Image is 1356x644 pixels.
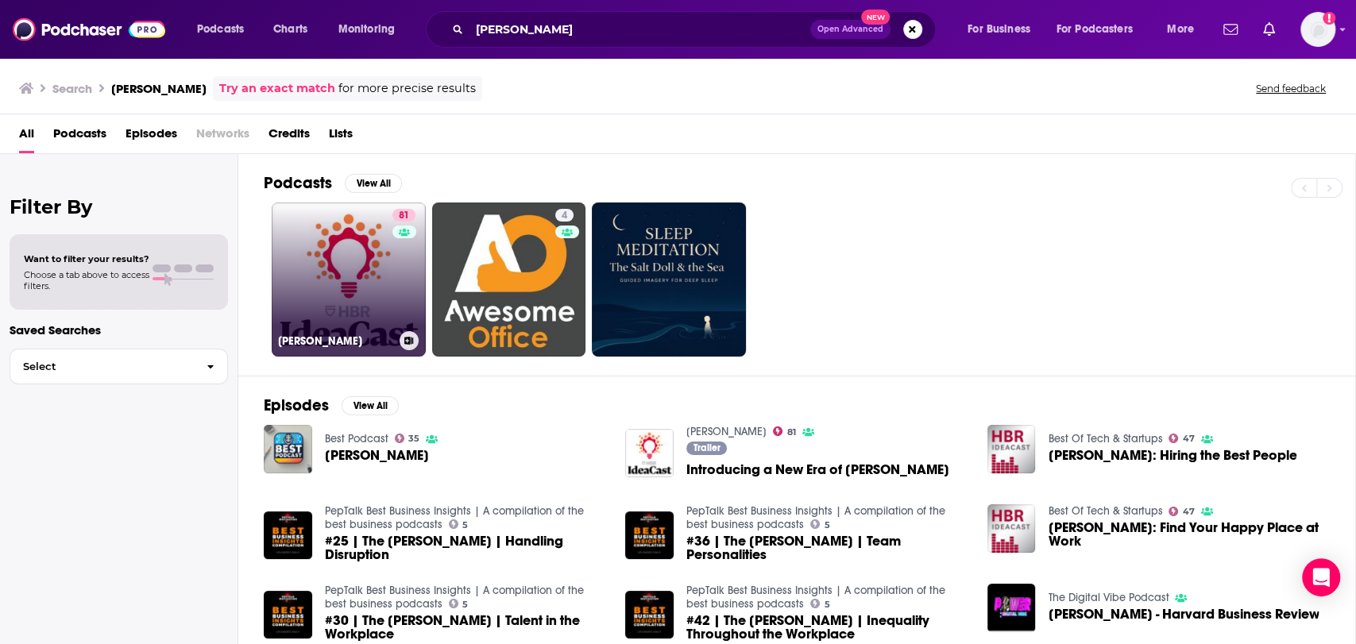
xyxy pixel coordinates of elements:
[345,174,402,193] button: View All
[1251,82,1331,95] button: Send feedback
[686,534,968,561] a: #36 | The HBR IdeaCast | Team Personalities
[1302,558,1340,596] div: Open Intercom Messenger
[825,601,830,608] span: 5
[1048,504,1162,518] a: Best Of Tech & Startups
[787,429,796,436] span: 81
[10,195,228,218] h2: Filter By
[268,121,310,153] span: Credits
[987,584,1036,632] img: HBR IdeaCast - Harvard Business Review
[264,173,402,193] a: PodcastsView All
[1300,12,1335,47] img: User Profile
[1048,521,1330,548] span: [PERSON_NAME]: Find Your Happy Place at Work
[273,18,307,40] span: Charts
[810,599,830,608] a: 5
[686,584,945,611] a: PepTalk Best Business Insights | A compilation of the best business podcasts
[968,18,1030,40] span: For Business
[338,18,395,40] span: Monitoring
[1048,591,1169,604] a: The Digital Vibe Podcast
[325,614,607,641] span: #30 | The [PERSON_NAME] | Talent in the Workplace
[686,614,968,641] span: #42 | The [PERSON_NAME] | Inequality Throughout the Workplace
[329,121,353,153] span: Lists
[392,209,415,222] a: 81
[19,121,34,153] span: All
[686,614,968,641] a: #42 | The HBR IdeaCast | Inequality Throughout the Workplace
[956,17,1050,42] button: open menu
[1048,449,1296,462] span: [PERSON_NAME]: Hiring the Best People
[686,463,949,476] span: Introducing a New Era of [PERSON_NAME]
[264,591,312,639] img: #30 | The HBR IdeaCast | Talent in the Workplace
[325,584,584,611] a: PepTalk Best Business Insights | A compilation of the best business podcasts
[325,614,607,641] a: #30 | The HBR IdeaCast | Talent in the Workplace
[1167,18,1194,40] span: More
[1048,449,1296,462] a: HBR Ideacast: Hiring the Best People
[1169,434,1195,443] a: 47
[1048,607,1319,621] a: HBR IdeaCast - Harvard Business Review
[264,511,312,560] a: #25 | The HBR IdeaCast | Handling Disruption
[325,432,388,445] a: Best Podcast
[327,17,415,42] button: open menu
[196,121,249,153] span: Networks
[52,81,92,96] h3: Search
[1057,18,1133,40] span: For Podcasters
[197,18,244,40] span: Podcasts
[13,14,165,44] img: Podchaser - Follow, Share and Rate Podcasts
[441,11,951,48] div: Search podcasts, credits, & more...
[1323,12,1335,25] svg: Add a profile image
[810,20,890,39] button: Open AdvancedNew
[325,504,584,531] a: PepTalk Best Business Insights | A compilation of the best business podcasts
[1183,508,1195,515] span: 47
[686,504,945,531] a: PepTalk Best Business Insights | A compilation of the best business podcasts
[693,443,720,453] span: Trailer
[1183,435,1195,442] span: 47
[686,534,968,561] span: #36 | The [PERSON_NAME] | Team Personalities
[1257,16,1281,43] a: Show notifications dropdown
[395,434,420,443] a: 35
[1048,521,1330,548] a: HBR Ideacast: Find Your Happy Place at Work
[987,504,1036,553] a: HBR Ideacast: Find Your Happy Place at Work
[555,209,574,222] a: 4
[325,534,607,561] a: #25 | The HBR IdeaCast | Handling Disruption
[462,601,468,608] span: 5
[1046,17,1156,42] button: open menu
[625,591,674,639] img: #42 | The HBR IdeaCast | Inequality Throughout the Workplace
[10,322,228,337] p: Saved Searches
[861,10,890,25] span: New
[264,425,312,473] a: HBR IdeaCast
[338,79,476,98] span: for more precise results
[462,522,468,529] span: 5
[399,208,409,224] span: 81
[469,17,810,42] input: Search podcasts, credits, & more...
[24,253,149,264] span: Want to filter your results?
[987,425,1036,473] img: HBR Ideacast: Hiring the Best People
[278,334,393,348] h3: [PERSON_NAME]
[1217,16,1244,43] a: Show notifications dropdown
[773,426,796,436] a: 81
[342,396,399,415] button: View All
[625,511,674,560] img: #36 | The HBR IdeaCast | Team Personalities
[686,425,767,438] a: HBR IdeaCast
[263,17,317,42] a: Charts
[264,395,329,415] h2: Episodes
[272,202,426,357] a: 81[PERSON_NAME]
[24,269,149,291] span: Choose a tab above to access filters.
[562,208,567,224] span: 4
[1169,507,1195,516] a: 47
[325,534,607,561] span: #25 | The [PERSON_NAME] | Handling Disruption
[186,17,265,42] button: open menu
[1048,607,1319,621] span: [PERSON_NAME] - Harvard Business Review
[53,121,106,153] a: Podcasts
[810,519,830,529] a: 5
[625,429,674,477] img: Introducing a New Era of HBR IdeaCast
[1048,432,1162,445] a: Best Of Tech & Startups
[111,81,207,96] h3: [PERSON_NAME]
[817,25,883,33] span: Open Advanced
[325,449,429,462] span: [PERSON_NAME]
[325,449,429,462] a: HBR IdeaCast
